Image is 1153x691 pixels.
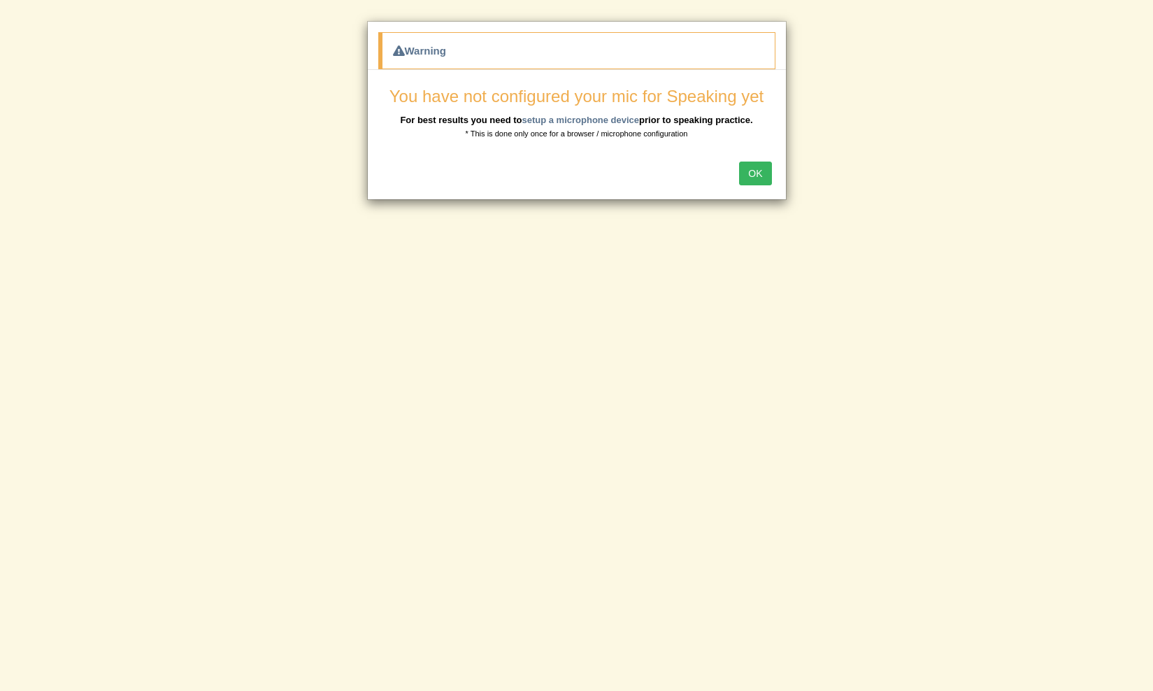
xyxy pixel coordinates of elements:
[739,162,771,185] button: OK
[522,115,639,125] a: setup a microphone device
[400,115,752,125] b: For best results you need to prior to speaking practice.
[378,32,775,69] div: Warning
[466,129,688,138] small: * This is done only once for a browser / microphone configuration
[389,87,764,106] span: You have not configured your mic for Speaking yet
